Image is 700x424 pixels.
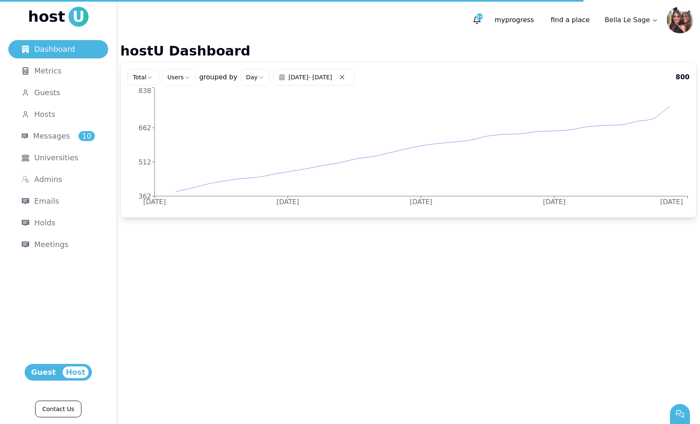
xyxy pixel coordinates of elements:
[143,198,166,206] tspan: [DATE]
[138,124,151,132] tspan: 662
[600,12,663,28] a: Bella Le Sage
[28,7,89,27] a: hostU
[63,366,89,378] span: Host
[289,73,332,81] span: -
[469,13,484,28] button: 9+
[488,12,540,28] p: progress
[543,198,566,206] tspan: [DATE]
[8,40,108,58] a: Dashboard
[8,214,108,232] a: Holds
[8,105,108,124] a: Hosts
[33,130,70,142] span: Messages
[138,87,151,95] tspan: 838
[28,366,59,378] span: Guest
[476,13,483,20] span: 9+
[276,198,299,206] tspan: [DATE]
[22,217,95,229] div: Holds
[79,131,95,141] span: 10
[544,12,596,28] a: find a place
[312,74,332,81] span: [DATE]
[495,16,505,24] span: my
[273,69,354,86] button: [DATE]- [DATE]
[68,7,89,27] span: U
[289,74,308,81] span: [DATE]
[22,195,95,207] div: Emails
[22,109,95,120] div: Hosts
[410,198,432,206] tspan: [DATE]
[8,149,108,167] a: Universities
[8,235,108,254] a: Meetings
[22,87,95,98] div: Guests
[120,43,697,58] h1: hostU Dashboard
[8,62,108,80] a: Metrics
[138,192,151,200] tspan: 362
[8,192,108,210] a: Emails
[667,7,693,33] img: Bella Le Sage avatar
[660,198,683,206] tspan: [DATE]
[22,239,95,250] div: Meetings
[35,401,81,417] a: Contact Us
[22,152,95,164] div: Universities
[28,8,65,25] span: host
[22,174,95,185] div: Admins
[199,72,237,82] p: grouped by
[8,83,108,102] a: Guests
[22,43,95,55] div: Dashboard
[22,65,95,77] div: Metrics
[138,158,151,166] tspan: 512
[358,72,690,82] p: 800
[605,15,650,25] p: Bella Le Sage
[8,170,108,189] a: Admins
[8,127,108,145] a: Messages10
